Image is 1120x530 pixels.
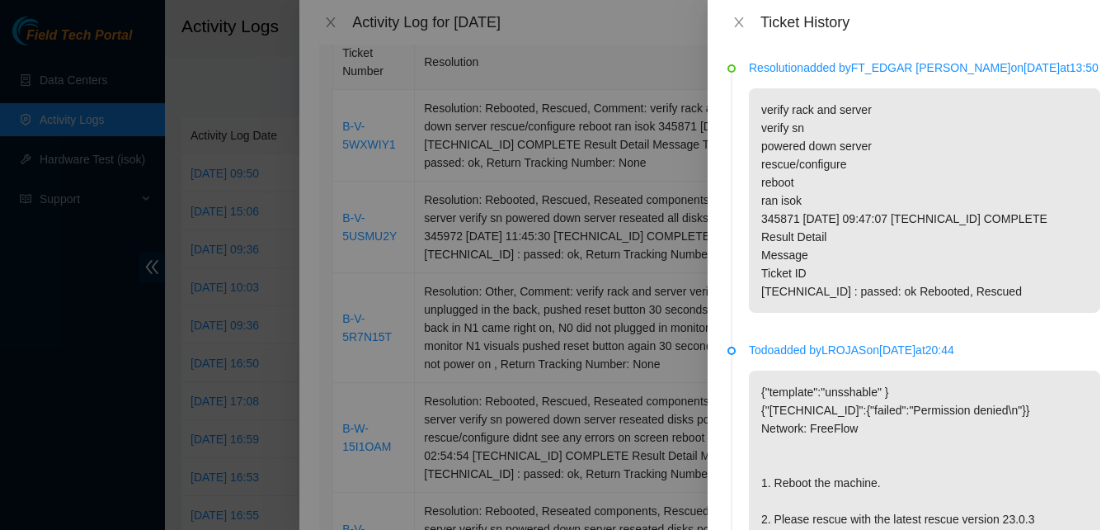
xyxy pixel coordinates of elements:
span: close [732,16,746,29]
div: Ticket History [760,13,1100,31]
p: verify rack and server verify sn powered down server rescue/configure reboot ran isok 345871 [DAT... [749,88,1100,313]
button: Close [727,15,751,31]
p: Resolution added by FT_EDGAR [PERSON_NAME] on [DATE] at 13:50 [749,59,1100,77]
p: Todo added by LROJAS on [DATE] at 20:44 [749,341,1100,359]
